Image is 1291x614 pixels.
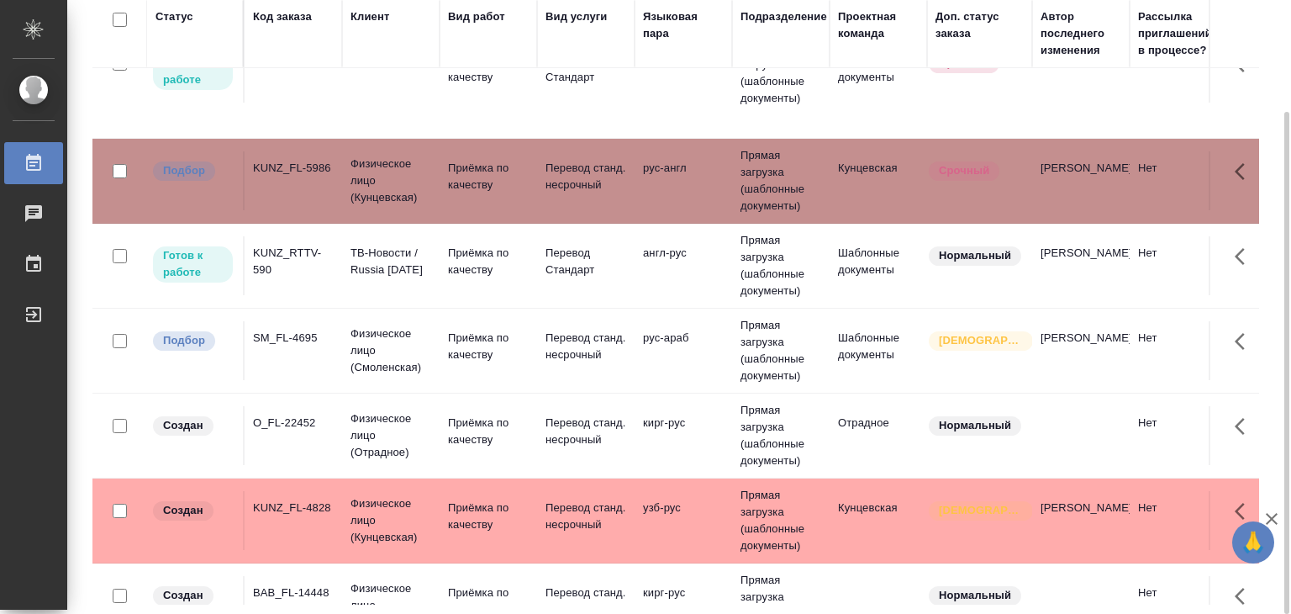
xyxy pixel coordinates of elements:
[740,8,827,25] div: Подразделение
[253,500,334,516] div: KUNZ_FL-4828
[939,162,989,179] p: Срочный
[732,139,830,223] td: Прямая загрузка (шаблонные документы)
[448,245,529,278] p: Приёмка по качеству
[151,585,234,607] div: Заказ еще не согласован с клиентом, искать исполнителей рано
[448,160,529,193] p: Приёмка по качеству
[350,495,431,546] p: Физическое лицо (Кунцевская)
[163,417,203,434] p: Создан
[838,8,919,42] div: Проектная команда
[163,502,203,519] p: Создан
[1225,491,1265,532] button: Здесь прячутся важные кнопки
[1041,8,1121,59] div: Автор последнего изменения
[939,502,1023,519] p: [DEMOGRAPHIC_DATA]
[350,326,431,376] p: Физическое лицо (Смоленская)
[545,245,626,278] p: Перевод Стандарт
[1032,151,1130,210] td: [PERSON_NAME]
[253,8,312,25] div: Код заказа
[1130,321,1227,380] td: Нет
[1032,321,1130,380] td: [PERSON_NAME]
[1130,491,1227,550] td: Нет
[732,309,830,393] td: Прямая загрузка (шаблонные документы)
[1130,406,1227,465] td: Нет
[732,394,830,478] td: Прямая загрузка (шаблонные документы)
[448,8,505,25] div: Вид работ
[635,406,732,465] td: кирг-рус
[253,585,334,601] div: BAB_FL-14448
[1138,8,1219,59] div: Рассылка приглашений в процессе?
[1130,151,1227,210] td: Нет
[635,321,732,380] td: рус-араб
[830,44,927,103] td: Шаблонные документы
[732,479,830,563] td: Прямая загрузка (шаблонные документы)
[939,332,1023,349] p: [DEMOGRAPHIC_DATA]
[350,8,389,25] div: Клиент
[635,44,732,103] td: рус-араб
[635,491,732,550] td: узб-рус
[1032,236,1130,295] td: [PERSON_NAME]
[1239,525,1267,560] span: 🙏
[155,8,193,25] div: Статус
[732,224,830,308] td: Прямая загрузка (шаблонные документы)
[830,236,927,295] td: Шаблонные документы
[253,160,334,177] div: KUNZ_FL-5986
[151,330,234,352] div: Можно подбирать исполнителей
[830,491,927,550] td: Кунцевская
[732,31,830,115] td: Прямая загрузка (шаблонные документы)
[1032,491,1130,550] td: [PERSON_NAME]
[448,52,529,86] p: Приёмка по качеству
[1130,236,1227,295] td: Нет
[830,151,927,210] td: Кунцевская
[545,8,608,25] div: Вид услуги
[1130,44,1227,103] td: Нет
[350,245,431,278] p: ТВ-Новости / Russia [DATE]
[151,415,234,437] div: Заказ еще не согласован с клиентом, искать исполнителей рано
[545,52,626,86] p: Перевод Стандарт
[643,8,724,42] div: Языковая пара
[635,151,732,210] td: рус-англ
[545,415,626,448] p: Перевод станд. несрочный
[163,162,205,179] p: Подбор
[163,247,223,281] p: Готов к работе
[151,500,234,522] div: Заказ еще не согласован с клиентом, искать исполнителей рано
[939,417,1011,434] p: Нормальный
[1225,406,1265,447] button: Здесь прячутся важные кнопки
[830,406,927,465] td: Отрадное
[545,160,626,193] p: Перевод станд. несрочный
[253,330,334,347] div: SM_FL-4695
[253,415,334,431] div: O_FL-22452
[939,587,1011,604] p: Нормальный
[448,415,529,448] p: Приёмка по качеству
[939,247,1011,264] p: Нормальный
[448,500,529,533] p: Приёмка по качеству
[151,160,234,183] div: Можно подбирать исполнителей
[163,587,203,604] p: Создан
[1232,521,1274,564] button: 🙏
[545,500,626,533] p: Перевод станд. несрочный
[151,52,234,92] div: Исполнитель может приступить к работе
[253,245,334,278] div: KUNZ_RTTV-590
[830,321,927,380] td: Шаблонные документы
[1225,236,1265,277] button: Здесь прячутся важные кнопки
[1225,151,1265,192] button: Здесь прячутся важные кнопки
[151,245,234,284] div: Исполнитель может приступить к работе
[545,330,626,363] p: Перевод станд. несрочный
[1032,44,1130,103] td: [PERSON_NAME]
[350,156,431,206] p: Физическое лицо (Кунцевская)
[163,332,205,349] p: Подбор
[935,8,1024,42] div: Доп. статус заказа
[448,330,529,363] p: Приёмка по качеству
[163,55,223,88] p: Готов к работе
[1225,321,1265,362] button: Здесь прячутся важные кнопки
[350,410,431,461] p: Физическое лицо (Отрадное)
[635,236,732,295] td: англ-рус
